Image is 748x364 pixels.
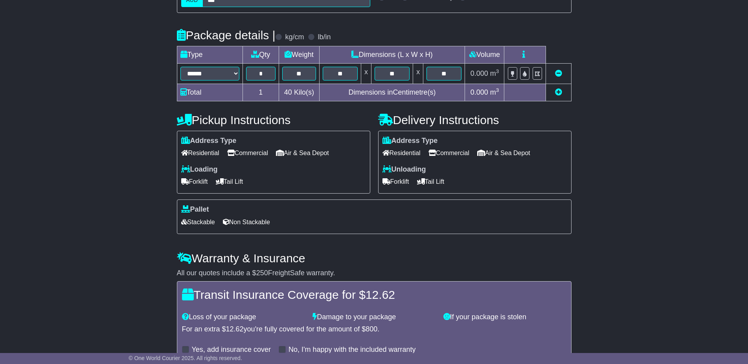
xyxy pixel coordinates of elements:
[378,113,572,126] h4: Delivery Instructions
[276,147,329,159] span: Air & Sea Depot
[192,346,271,354] label: Yes, add insurance cover
[216,176,243,188] span: Tail Lift
[285,33,304,42] label: kg/cm
[181,205,209,214] label: Pallet
[182,288,566,301] h4: Transit Insurance Coverage for $
[243,46,279,63] td: Qty
[177,113,370,126] h4: Pickup Instructions
[490,70,499,77] span: m
[413,63,423,84] td: x
[177,252,572,265] h4: Warranty & Insurance
[318,33,331,42] label: lb/in
[177,29,276,42] h4: Package details |
[470,88,488,96] span: 0.000
[477,147,530,159] span: Air & Sea Depot
[289,346,416,354] label: No, I'm happy with the included warranty
[182,325,566,334] div: For an extra $ you're fully covered for the amount of $ .
[181,165,218,174] label: Loading
[227,147,268,159] span: Commercial
[496,87,499,93] sup: 3
[555,70,562,77] a: Remove this item
[178,313,309,322] div: Loss of your package
[361,63,371,84] td: x
[382,147,421,159] span: Residential
[366,288,395,301] span: 12.62
[490,88,499,96] span: m
[496,68,499,74] sup: 3
[382,165,426,174] label: Unloading
[382,176,409,188] span: Forklift
[428,147,469,159] span: Commercial
[181,176,208,188] span: Forklift
[555,88,562,96] a: Add new item
[470,70,488,77] span: 0.000
[366,325,377,333] span: 800
[177,84,243,101] td: Total
[256,269,268,277] span: 250
[279,84,320,101] td: Kilo(s)
[284,88,292,96] span: 40
[226,325,244,333] span: 12.62
[181,147,219,159] span: Residential
[465,46,504,63] td: Volume
[181,137,237,145] label: Address Type
[177,269,572,278] div: All our quotes include a $ FreightSafe warranty.
[279,46,320,63] td: Weight
[177,46,243,63] td: Type
[223,216,270,228] span: Non Stackable
[417,176,445,188] span: Tail Lift
[243,84,279,101] td: 1
[382,137,438,145] label: Address Type
[181,216,215,228] span: Stackable
[319,84,465,101] td: Dimensions in Centimetre(s)
[129,355,242,361] span: © One World Courier 2025. All rights reserved.
[309,313,439,322] div: Damage to your package
[319,46,465,63] td: Dimensions (L x W x H)
[439,313,570,322] div: If your package is stolen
